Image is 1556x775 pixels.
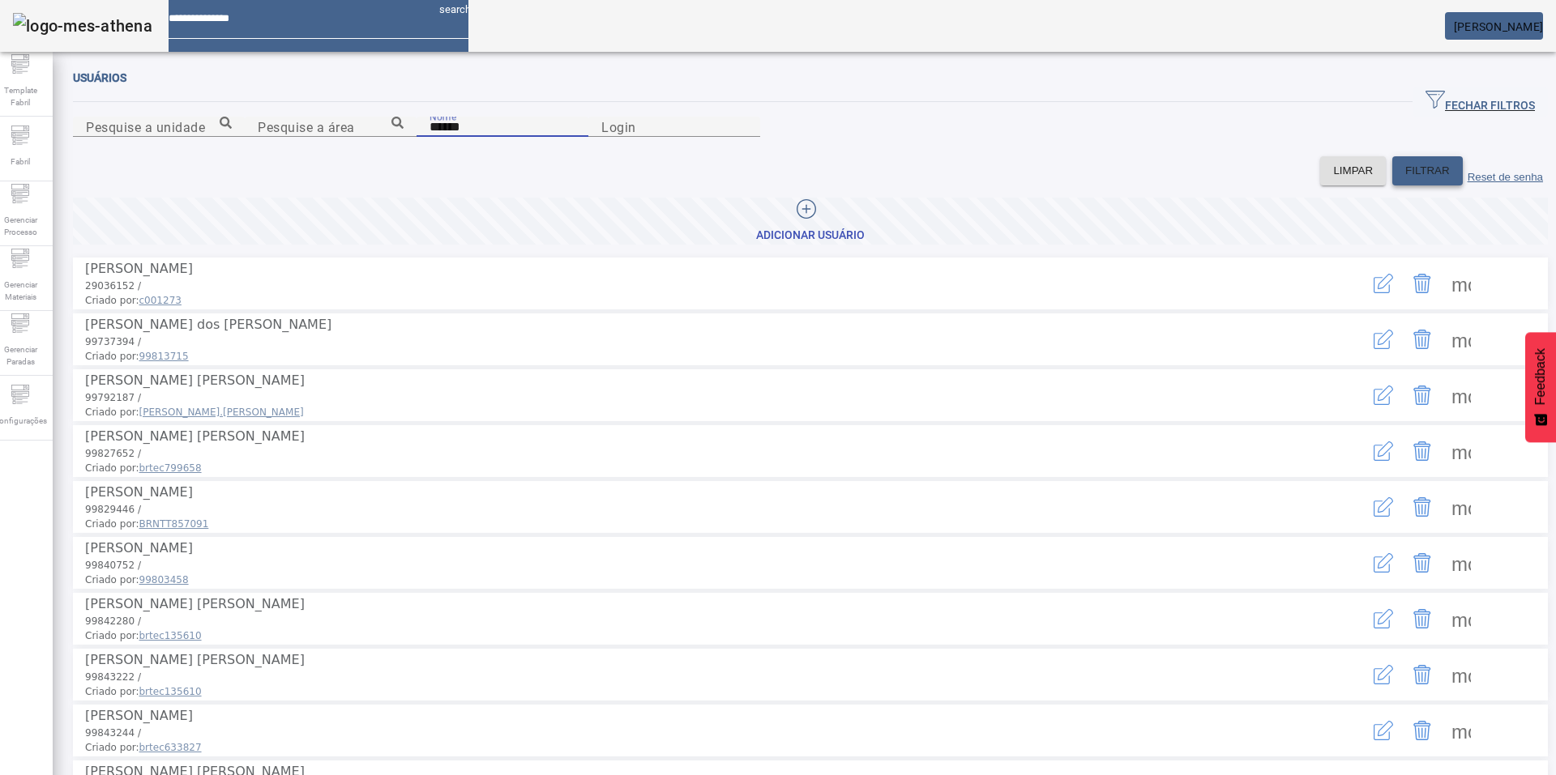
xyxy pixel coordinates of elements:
span: 99829446 / [85,504,141,515]
mat-label: Pesquise a unidade [86,119,205,134]
button: FILTRAR [1392,156,1463,185]
span: 99813715 [139,351,189,362]
span: Criado por: [85,573,1301,587]
span: Fabril [6,151,35,172]
button: Mais [1442,655,1481,694]
button: Delete [1403,320,1442,359]
span: FILTRAR [1405,163,1450,179]
span: brtec135610 [139,686,202,697]
span: 99843222 / [85,671,141,683]
span: 99827652 / [85,448,141,459]
span: [PERSON_NAME] [85,261,193,276]
button: Delete [1403,711,1442,750]
span: Criado por: [85,628,1301,643]
span: [PERSON_NAME] [PERSON_NAME] [85,596,305,611]
div: Adicionar Usuário [756,228,865,244]
mat-label: Pesquise a área [258,119,355,134]
span: Criado por: [85,461,1301,475]
span: [PERSON_NAME] dos [PERSON_NAME] [85,317,331,332]
span: 99803458 [139,574,189,586]
button: Mais [1442,432,1481,471]
span: [PERSON_NAME] [85,540,193,556]
mat-label: Nome [430,110,456,121]
span: 99840752 / [85,560,141,571]
mat-label: Login [601,119,636,134]
button: Delete [1403,376,1442,415]
span: [PERSON_NAME] [PERSON_NAME] [85,652,305,667]
button: Mais [1442,488,1481,526]
span: [PERSON_NAME] [1454,20,1543,33]
span: 99737394 / [85,336,141,347]
button: Delete [1403,264,1442,303]
span: Feedback [1533,348,1548,405]
button: Delete [1403,543,1442,582]
img: logo-mes-athena [13,13,152,39]
span: 99843244 / [85,727,141,739]
span: Criado por: [85,740,1301,755]
button: Mais [1442,599,1481,638]
span: [PERSON_NAME] [85,484,193,500]
button: Mais [1442,320,1481,359]
button: Feedback - Mostrar pesquisa [1525,332,1556,442]
input: Number [86,117,232,137]
span: Criado por: [85,349,1301,364]
button: Mais [1442,711,1481,750]
span: brtec799658 [139,462,202,474]
span: brtec135610 [139,630,202,641]
span: FECHAR FILTROS [1426,90,1535,114]
span: Criado por: [85,293,1301,308]
button: Mais [1442,264,1481,303]
span: Criado por: [85,517,1301,531]
span: LIMPAR [1333,163,1373,179]
span: Usuários [73,71,126,84]
span: BRNTT857091 [139,518,209,530]
button: Mais [1442,376,1481,415]
button: Delete [1403,655,1442,694]
button: FECHAR FILTROS [1413,87,1548,117]
input: Number [258,117,404,137]
span: 99842280 / [85,615,141,627]
span: [PERSON_NAME] [85,708,193,723]
button: Reset de senha [1463,156,1548,185]
span: [PERSON_NAME] [PERSON_NAME] [85,373,305,388]
label: Reset de senha [1468,171,1543,183]
span: 29036152 / [85,280,141,292]
span: Criado por: [85,405,1301,419]
button: Delete [1403,432,1442,471]
span: [PERSON_NAME] [PERSON_NAME] [85,428,305,444]
span: brtec633827 [139,742,202,753]
span: [PERSON_NAME].[PERSON_NAME] [139,407,304,418]
span: c001273 [139,295,182,306]
button: Delete [1403,599,1442,638]
span: Criado por: [85,684,1301,699]
button: Adicionar Usuário [73,198,1548,245]
button: LIMPAR [1320,156,1386,185]
button: Delete [1403,488,1442,526]
button: Mais [1442,543,1481,582]
span: 99792187 / [85,392,141,403]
